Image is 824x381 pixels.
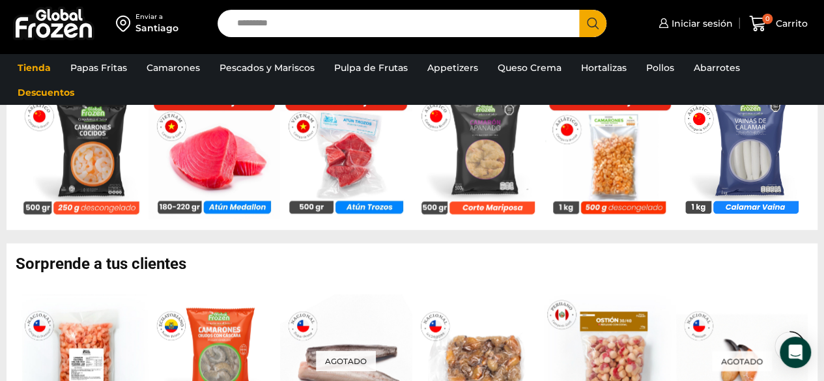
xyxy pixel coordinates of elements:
[64,55,134,80] a: Papas Fritas
[491,55,568,80] a: Queso Crema
[773,17,808,30] span: Carrito
[655,10,733,36] a: Iniciar sesión
[780,337,811,368] div: Open Intercom Messenger
[11,80,81,105] a: Descuentos
[11,55,57,80] a: Tienda
[316,350,376,371] p: Agotado
[640,55,681,80] a: Pollos
[135,21,178,35] div: Santiago
[16,256,817,272] h2: Sorprende a tus clientes
[746,8,811,39] a: 0 Carrito
[579,10,606,37] button: Search button
[116,12,135,35] img: address-field-icon.svg
[575,55,633,80] a: Hortalizas
[762,14,773,24] span: 0
[140,55,206,80] a: Camarones
[421,55,485,80] a: Appetizers
[213,55,321,80] a: Pescados y Mariscos
[687,55,746,80] a: Abarrotes
[668,17,733,30] span: Iniciar sesión
[712,350,772,371] p: Agotado
[328,55,414,80] a: Pulpa de Frutas
[135,12,178,21] div: Enviar a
